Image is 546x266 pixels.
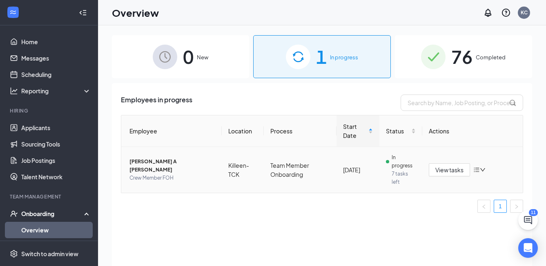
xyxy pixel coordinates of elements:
div: Reporting [21,87,91,95]
span: 1 [316,43,327,71]
span: View tasks [435,165,464,174]
svg: UserCheck [10,210,18,218]
button: ChatActive [518,210,538,230]
li: 1 [494,200,507,213]
div: Onboarding [21,210,84,218]
span: left [481,204,486,209]
span: Start Date [343,122,367,140]
span: [PERSON_NAME] A [PERSON_NAME] [129,158,215,174]
div: 11 [529,209,538,216]
svg: Notifications [483,8,493,18]
a: Messages [21,50,91,66]
span: Completed [476,53,506,61]
li: Previous Page [477,200,490,213]
a: Applicants [21,119,91,136]
div: Hiring [10,107,89,114]
span: right [514,204,519,209]
th: Actions [422,115,523,147]
li: Next Page [510,200,523,213]
a: Overview [21,222,91,238]
div: Open Intercom Messenger [518,238,538,258]
span: Status [386,126,410,135]
span: 76 [451,43,472,71]
span: Employees in progress [121,95,192,111]
input: Search by Name, Job Posting, or Process [401,95,523,111]
th: Location [222,115,264,147]
svg: Analysis [10,87,18,95]
a: Sourcing Tools [21,136,91,152]
button: View tasks [429,163,470,176]
th: Employee [121,115,222,147]
span: down [480,167,486,173]
a: Home [21,34,91,50]
div: [DATE] [343,165,373,174]
td: Killeen-TCK [222,147,264,193]
span: In progress [392,153,416,170]
h1: Overview [112,6,159,20]
a: Talent Network [21,169,91,185]
a: Job Postings [21,152,91,169]
span: New [197,53,208,61]
svg: Settings [10,250,18,258]
div: Team Management [10,193,89,200]
button: left [477,200,490,213]
svg: ChatActive [523,215,533,225]
a: 1 [494,200,506,212]
span: 0 [183,43,194,71]
span: 7 tasks left [392,170,416,186]
svg: QuestionInfo [501,8,511,18]
svg: WorkstreamLogo [9,8,17,16]
div: KC [521,9,528,16]
span: Crew Member FOH [129,174,215,182]
button: right [510,200,523,213]
th: Status [379,115,422,147]
a: Scheduling [21,66,91,83]
div: Switch to admin view [21,250,78,258]
svg: Collapse [79,9,87,17]
th: Process [264,115,337,147]
a: E-Verify [21,238,91,255]
span: In progress [330,53,358,61]
td: Team Member Onboarding [264,147,337,193]
span: bars [473,167,480,173]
